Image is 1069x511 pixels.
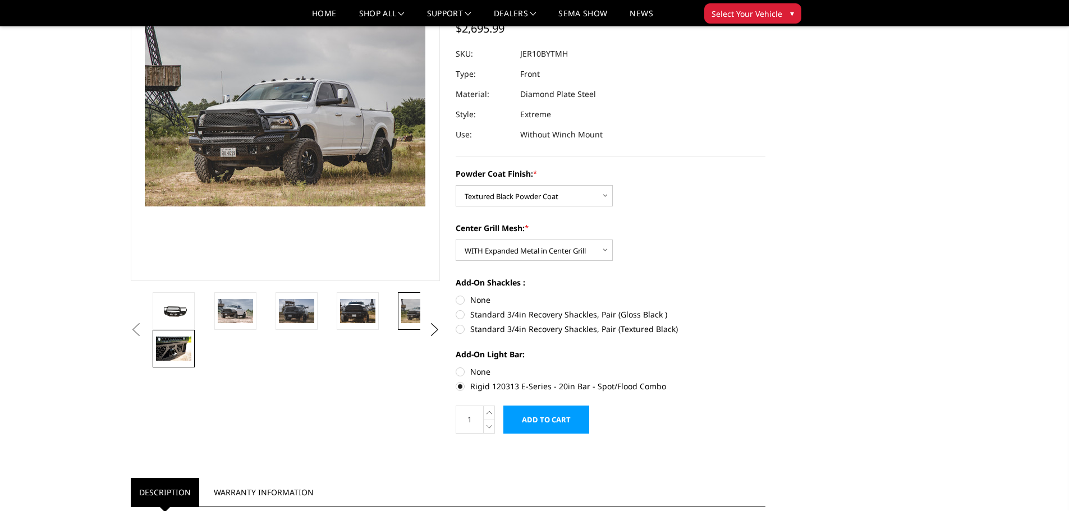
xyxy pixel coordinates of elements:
[456,309,765,320] label: Standard 3/4in Recovery Shackles, Pair (Gloss Black )
[156,303,191,319] img: 2010-2018 Ram 2500-3500 - FT Series - Extreme Front Bumper
[520,84,596,104] dd: Diamond Plate Steel
[279,299,314,323] img: 2010-2018 Ram 2500-3500 - FT Series - Extreme Front Bumper
[456,44,512,64] dt: SKU:
[401,299,437,323] img: 2010-2018 Ram 2500-3500 - FT Series - Extreme Front Bumper
[456,348,765,360] label: Add-On Light Bar:
[218,299,253,323] img: 2010-2018 Ram 2500-3500 - FT Series - Extreme Front Bumper
[128,321,145,338] button: Previous
[558,10,607,26] a: SEMA Show
[456,21,504,36] span: $2,695.99
[1013,457,1069,511] iframe: Chat Widget
[520,104,551,125] dd: Extreme
[520,125,603,145] dd: Without Winch Mount
[156,337,191,360] img: 2010-2018 Ram 2500-3500 - FT Series - Extreme Front Bumper
[520,64,540,84] dd: Front
[456,125,512,145] dt: Use:
[503,406,589,434] input: Add to Cart
[312,10,336,26] a: Home
[456,323,765,335] label: Standard 3/4in Recovery Shackles, Pair (Textured Black)
[359,10,405,26] a: shop all
[131,478,199,507] a: Description
[456,64,512,84] dt: Type:
[340,299,375,323] img: 2010-2018 Ram 2500-3500 - FT Series - Extreme Front Bumper
[205,478,322,507] a: Warranty Information
[456,294,765,306] label: None
[427,10,471,26] a: Support
[630,10,653,26] a: News
[790,7,794,19] span: ▾
[456,222,765,234] label: Center Grill Mesh:
[456,104,512,125] dt: Style:
[494,10,536,26] a: Dealers
[456,84,512,104] dt: Material:
[426,321,443,338] button: Next
[456,277,765,288] label: Add-On Shackles :
[520,44,568,64] dd: JER10BYTMH
[456,366,765,378] label: None
[456,380,765,392] label: Rigid 120313 E-Series - 20in Bar - Spot/Flood Combo
[704,3,801,24] button: Select Your Vehicle
[456,168,765,179] label: Powder Coat Finish:
[712,8,782,20] span: Select Your Vehicle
